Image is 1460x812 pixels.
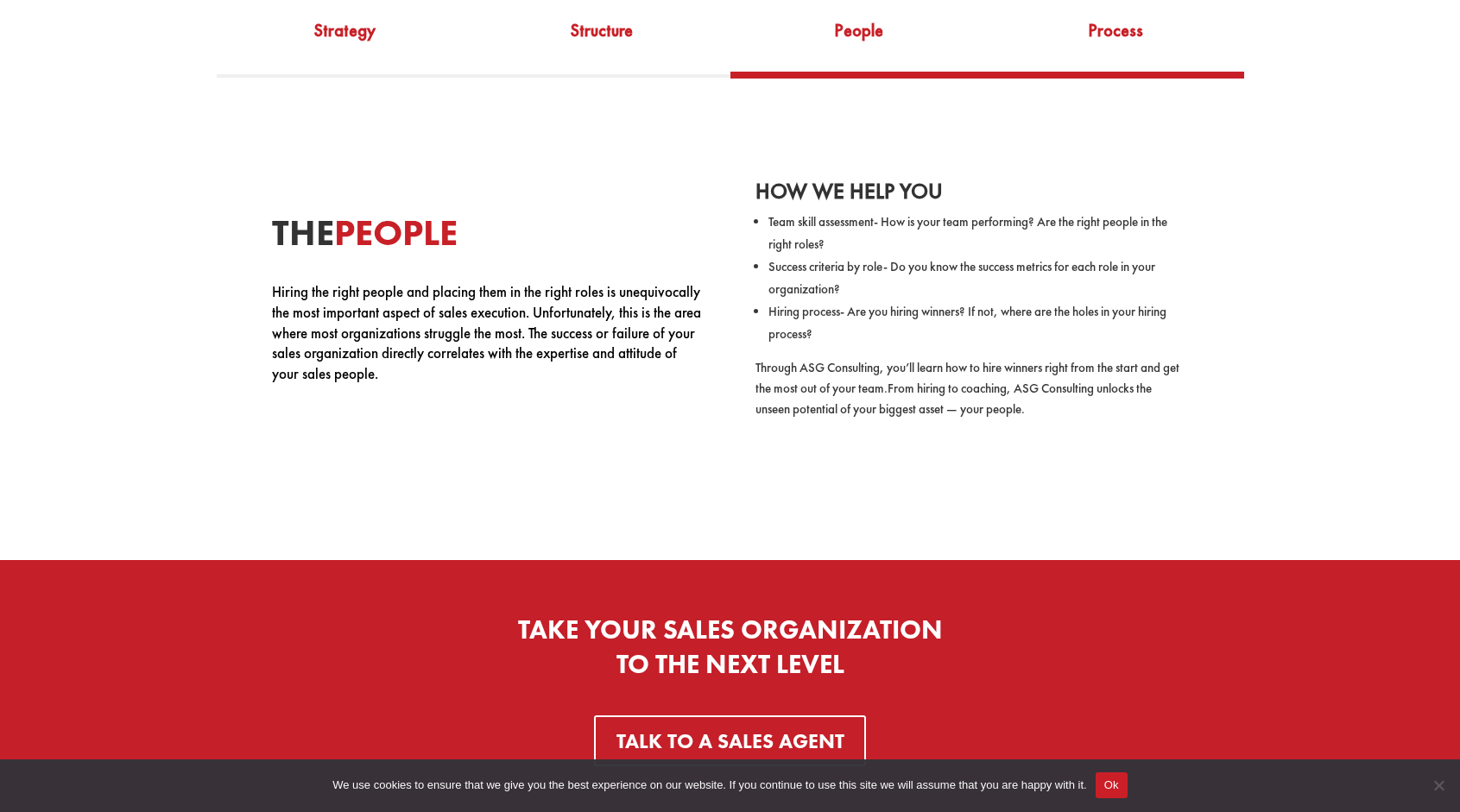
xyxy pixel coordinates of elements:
[987,12,1244,72] a: Process
[334,209,458,256] span: People
[768,213,1167,253] span: Team skill assessment- How is your team performing? Are the right people in the right roles?
[755,380,1152,418] span: From hiring to coaching, ASG Consulting unlocks the unseen potential of your biggest asset — your...
[1430,777,1447,794] span: No
[755,180,1189,211] h4: How We Help You
[755,359,1179,397] span: Through ASG Consulting, you’ll learn how to hire winners right from the start and get the most ou...
[272,282,701,383] span: Hiring the right people and placing them in the right roles is unequivocally the most important a...
[264,613,1197,690] h5: Take Your Sales Organization To The Next Level
[217,12,474,72] a: Strategy
[1096,772,1128,798] button: Ok
[272,215,705,261] h3: The
[768,303,1166,343] span: Hiring process- Are you hiring winners? If not, where are the holes in your hiring process?
[594,715,867,766] a: Talk To A Sales Agent
[473,12,730,72] a: Structure
[332,777,1086,794] span: We use cookies to ensure that we give you the best experience on our website. If you continue to ...
[768,258,1155,298] span: Success criteria by role- Do you know the success metrics for each role in your organization?
[730,12,988,72] a: People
